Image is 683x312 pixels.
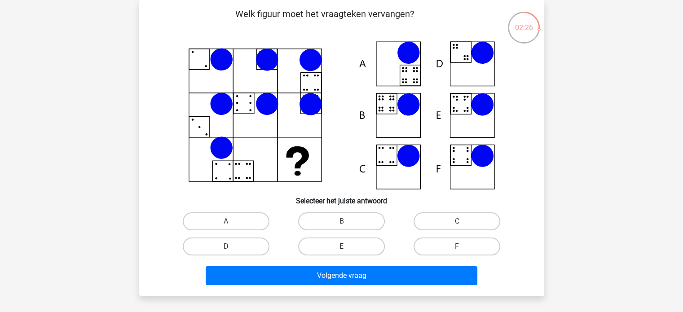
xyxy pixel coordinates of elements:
label: A [183,212,269,230]
label: B [298,212,385,230]
p: Welk figuur moet het vraagteken vervangen? [154,7,496,34]
h6: Selecteer het juiste antwoord [154,189,530,205]
div: 02:26 [507,11,541,33]
label: C [414,212,500,230]
label: D [183,237,269,255]
button: Volgende vraag [206,266,477,285]
label: F [414,237,500,255]
label: E [298,237,385,255]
